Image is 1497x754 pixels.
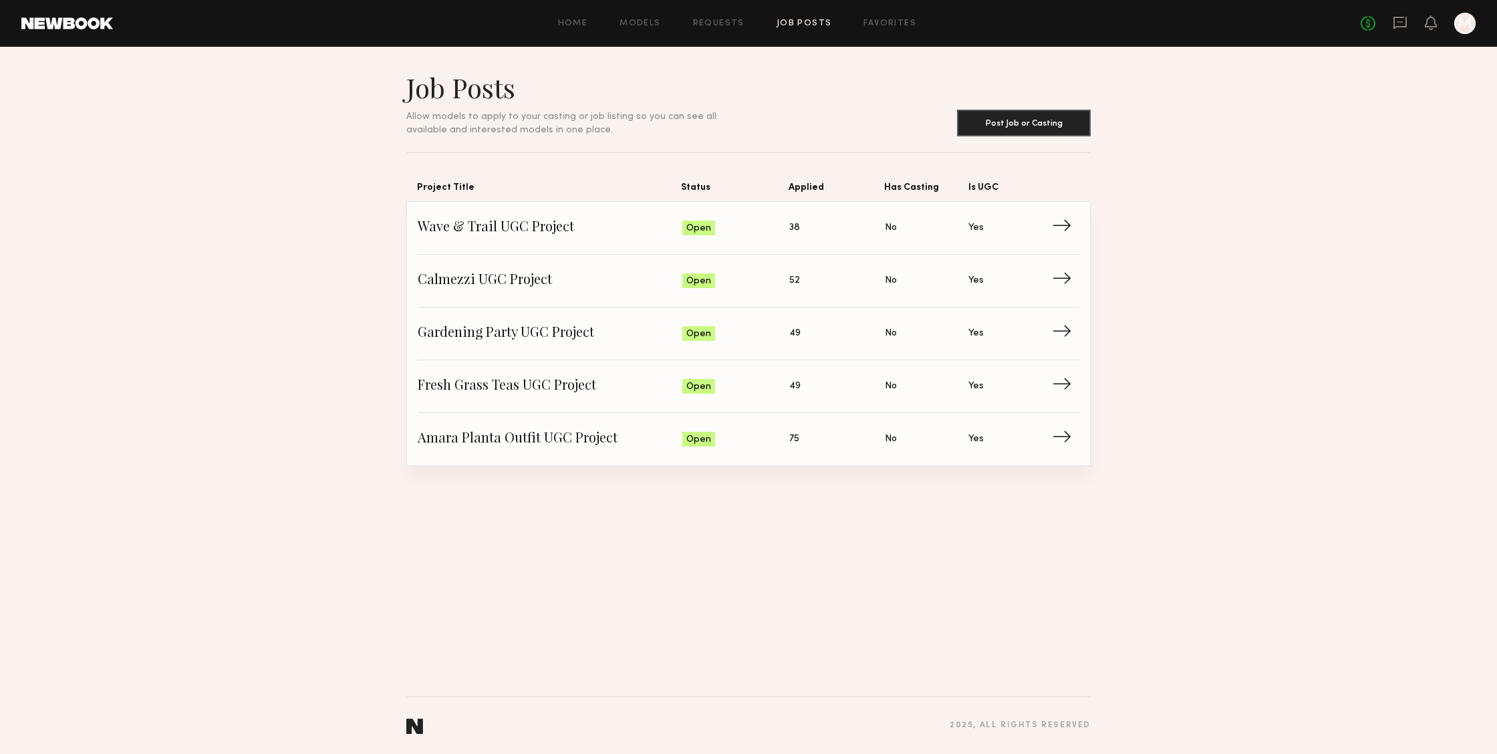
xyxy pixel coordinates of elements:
[789,221,800,235] span: 38
[884,180,968,201] span: Has Casting
[418,255,1079,307] a: Calmezzi UGC ProjectOpen52NoYes→
[418,307,1079,360] a: Gardening Party UGC ProjectOpen49NoYes→
[418,360,1079,413] a: Fresh Grass Teas UGC ProjectOpen49NoYes→
[777,19,832,28] a: Job Posts
[968,432,984,447] span: Yes
[950,721,1091,730] div: 2025 , all rights reserved
[406,71,748,104] h1: Job Posts
[789,180,884,201] span: Applied
[789,273,800,288] span: 52
[418,429,682,449] span: Amara Planta Outfit UGC Project
[693,19,744,28] a: Requests
[558,19,588,28] a: Home
[968,180,1053,201] span: Is UGC
[686,275,711,288] span: Open
[418,202,1079,255] a: Wave & Trail UGC ProjectOpen38NoYes→
[418,376,682,396] span: Fresh Grass Teas UGC Project
[686,222,711,235] span: Open
[885,326,897,341] span: No
[789,326,801,341] span: 49
[620,19,660,28] a: Models
[863,19,916,28] a: Favorites
[686,433,711,447] span: Open
[789,432,799,447] span: 75
[406,112,716,134] span: Allow models to apply to your casting or job listing so you can see all available and interested ...
[418,324,682,344] span: Gardening Party UGC Project
[1052,271,1079,291] span: →
[968,326,984,341] span: Yes
[1052,218,1079,238] span: →
[789,379,801,394] span: 49
[417,180,681,201] span: Project Title
[1052,324,1079,344] span: →
[968,379,984,394] span: Yes
[418,413,1079,465] a: Amara Planta Outfit UGC ProjectOpen75NoYes→
[1454,13,1476,34] a: M
[681,180,789,201] span: Status
[885,379,897,394] span: No
[957,110,1091,136] button: Post Job or Casting
[885,221,897,235] span: No
[885,432,897,447] span: No
[885,273,897,288] span: No
[1052,376,1079,396] span: →
[418,271,682,291] span: Calmezzi UGC Project
[968,221,984,235] span: Yes
[686,328,711,341] span: Open
[1052,429,1079,449] span: →
[686,380,711,394] span: Open
[418,218,682,238] span: Wave & Trail UGC Project
[968,273,984,288] span: Yes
